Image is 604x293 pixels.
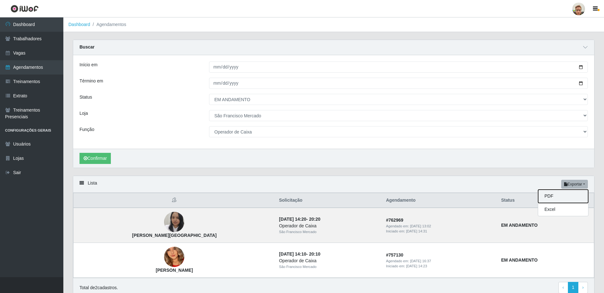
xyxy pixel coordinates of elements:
[279,251,320,257] strong: -
[538,190,588,203] button: PDF
[582,285,584,290] span: ›
[382,193,497,208] th: Agendamento
[279,217,320,222] strong: -
[279,217,306,222] time: [DATE] 14:20
[79,44,94,49] strong: Buscar
[132,233,217,238] strong: [PERSON_NAME][GEOGRAPHIC_DATA]
[386,264,493,269] div: Iniciado em:
[164,235,184,279] img: Maria Cintia Leopoldino da Silva
[279,257,378,264] div: Operador de Caixa
[156,268,193,273] strong: [PERSON_NAME]
[563,285,564,290] span: ‹
[386,224,493,229] div: Agendado em:
[209,78,588,89] input: 00/00/0000
[561,180,588,189] button: Exportar
[164,209,184,235] img: Luciana Nascimento Lima
[406,229,427,233] time: [DATE] 14:31
[79,62,98,68] label: Início em
[79,78,103,84] label: Término em
[68,22,90,27] a: Dashboard
[90,21,126,28] li: Agendamentos
[386,258,493,264] div: Agendado em:
[501,223,537,228] strong: EM ANDAMENTO
[63,17,604,32] nav: breadcrumb
[279,251,306,257] time: [DATE] 14:10
[410,259,431,263] time: [DATE] 16:37
[386,252,404,257] strong: # 757130
[406,264,427,268] time: [DATE] 14:23
[386,218,404,223] strong: # 762969
[79,153,111,164] button: Confirmar
[410,224,431,228] time: [DATE] 13:02
[309,217,321,222] time: 20:20
[73,176,594,193] div: Lista
[79,284,118,291] p: Total de 2 cadastros.
[497,193,594,208] th: Status
[309,251,321,257] time: 20:10
[275,193,382,208] th: Solicitação
[79,110,88,117] label: Loja
[279,229,378,235] div: São Francisco Mercado
[79,126,94,133] label: Função
[10,5,39,13] img: CoreUI Logo
[279,223,378,229] div: Operador de Caixa
[501,257,537,263] strong: EM ANDAMENTO
[538,203,588,216] button: Excel
[279,264,378,270] div: São Francisco Mercado
[209,62,588,73] input: 00/00/0000
[386,229,493,234] div: Iniciado em:
[79,94,92,101] label: Status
